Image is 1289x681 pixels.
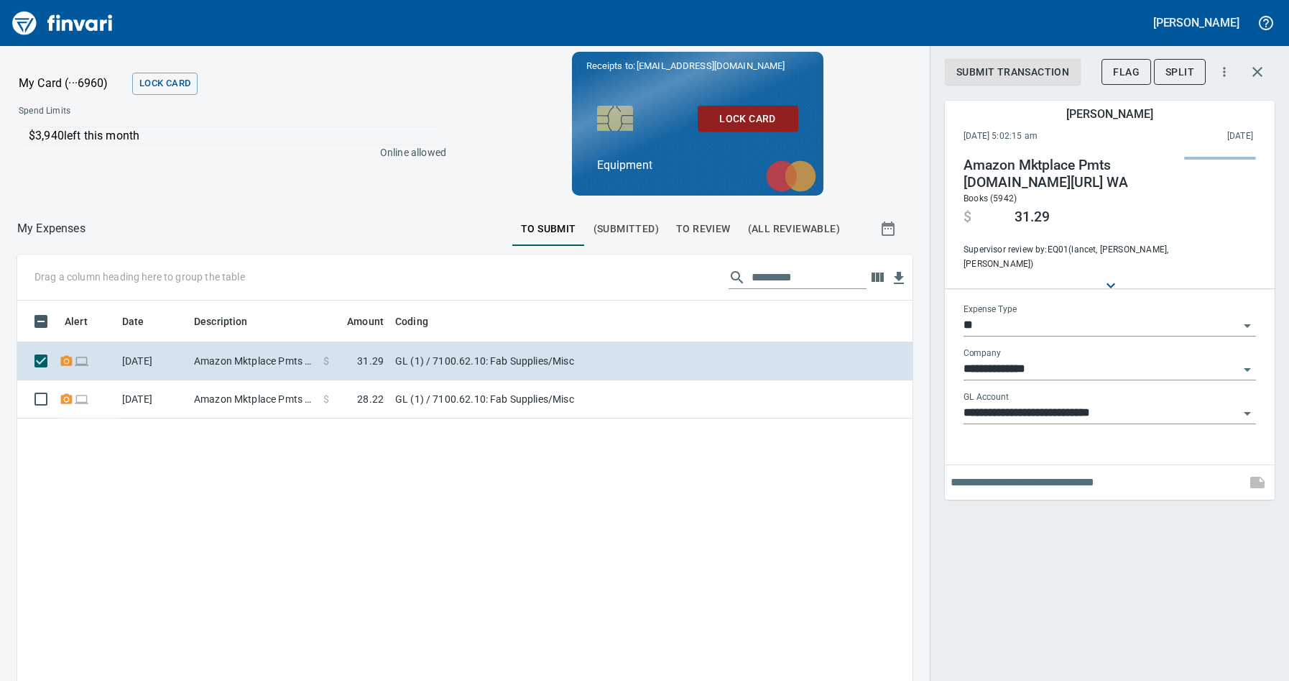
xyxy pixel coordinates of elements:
button: More [1209,56,1240,88]
span: Lock Card [709,110,787,128]
span: $ [323,392,329,406]
button: Submit Transaction [945,59,1081,86]
span: Books (5942) [964,193,1017,204]
button: [PERSON_NAME] [1150,12,1243,34]
span: Lock Card [139,76,190,92]
span: Receipt Required [59,394,74,403]
button: Open [1237,316,1257,336]
span: Coding [395,313,447,330]
img: mastercard.svg [759,153,823,199]
span: Amount [328,313,384,330]
button: Lock Card [698,106,798,132]
span: This records your note into the expense [1240,465,1275,500]
p: Online allowed [7,145,446,160]
label: Expense Type [964,305,1017,314]
button: Close transaction [1240,55,1275,89]
td: GL (1) / 7100.62.10: Fab Supplies/Misc [389,342,749,380]
span: (Submitted) [593,220,659,238]
label: Company [964,349,1001,357]
span: Spend Limits [19,104,257,119]
label: GL Account [964,393,1009,401]
td: Amazon Mktplace Pmts [DOMAIN_NAME][URL] WA [188,380,318,419]
p: Drag a column heading here to group the table [34,270,245,284]
td: GL (1) / 7100.62.10: Fab Supplies/Misc [389,380,749,419]
span: Date [122,313,144,330]
h5: [PERSON_NAME] [1066,106,1152,122]
span: Description [194,313,267,330]
h5: [PERSON_NAME] [1153,15,1239,30]
span: [EMAIL_ADDRESS][DOMAIN_NAME] [635,59,786,73]
span: To Submit [521,220,576,238]
td: [DATE] [116,342,188,380]
button: Choose columns to display [867,267,888,288]
span: Submit Transaction [956,63,1069,81]
span: (All Reviewable) [748,220,840,238]
h4: Amazon Mktplace Pmts [DOMAIN_NAME][URL] WA [964,157,1170,191]
span: 31.29 [1015,209,1050,226]
p: $3,940 left this month [29,127,438,145]
span: Receipt Required [59,356,74,365]
span: 31.29 [357,354,384,368]
p: My Expenses [17,220,86,237]
td: Amazon Mktplace Pmts [DOMAIN_NAME][URL] WA [188,342,318,380]
td: [DATE] [116,380,188,419]
span: Online transaction [74,394,89,403]
span: $ [323,354,329,368]
span: Amount [347,313,384,330]
span: Split [1165,63,1194,81]
span: To Review [676,220,731,238]
span: [DATE] 5:02:15 am [964,129,1132,144]
button: Flag [1101,59,1151,86]
span: Date [122,313,163,330]
p: My Card (···6960) [19,75,126,92]
button: Show transactions within a particular date range [867,211,913,246]
p: Receipts to: [586,59,809,73]
span: Alert [65,313,106,330]
span: Flag [1113,63,1140,81]
button: Open [1237,360,1257,380]
span: Supervisor review by: EQ01 (lancet, [PERSON_NAME], [PERSON_NAME]) [964,243,1170,272]
span: Coding [395,313,428,330]
button: Split [1154,59,1206,86]
img: Finvari [9,6,116,40]
span: This charge was settled by the merchant and appears on the 2025/09/13 statement. [1132,129,1253,144]
button: Open [1237,403,1257,424]
span: Online transaction [74,356,89,365]
button: Lock Card [132,73,198,95]
span: Alert [65,313,88,330]
p: Equipment [597,157,798,174]
nav: breadcrumb [17,220,86,237]
span: Description [194,313,248,330]
button: Download Table [888,268,910,289]
span: $ [964,209,971,226]
span: 28.22 [357,392,384,406]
